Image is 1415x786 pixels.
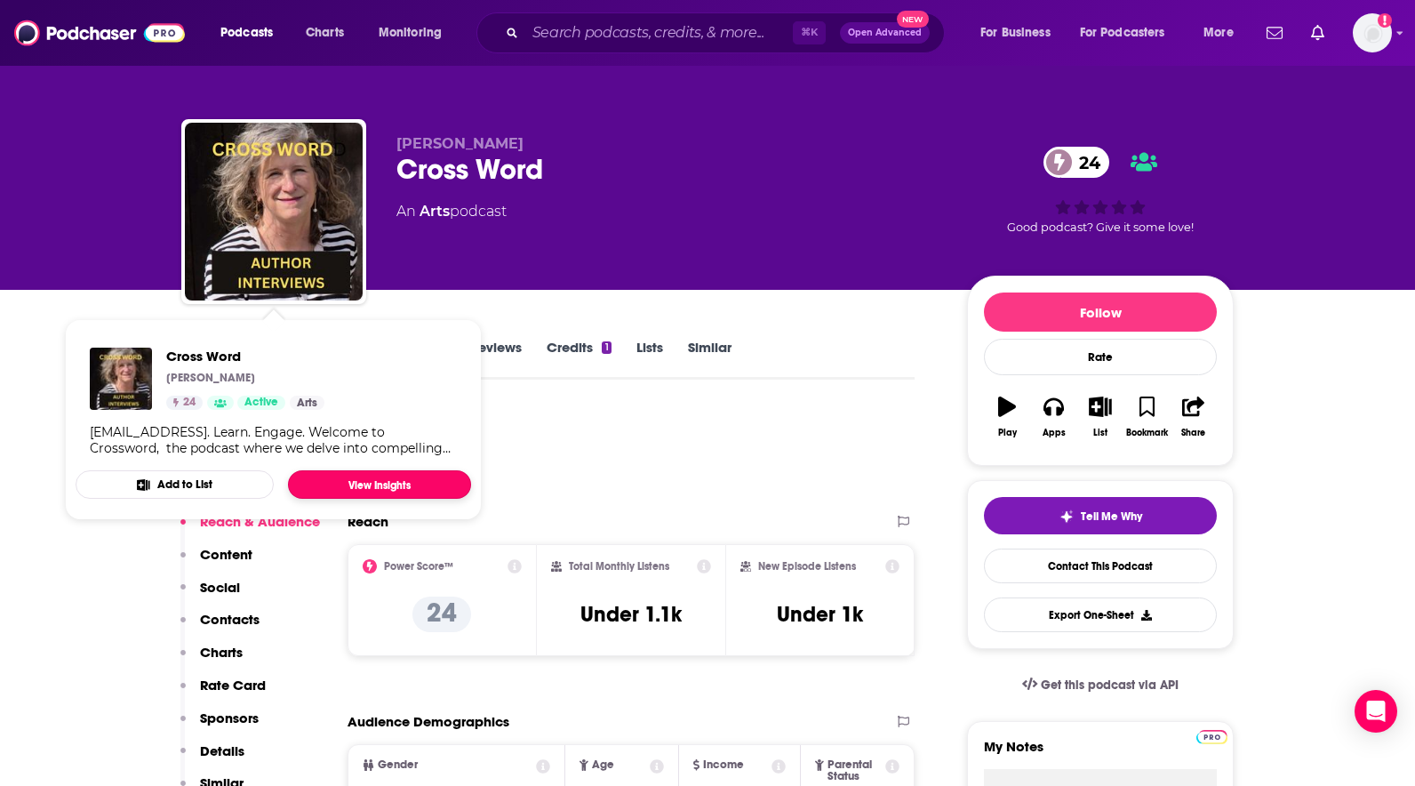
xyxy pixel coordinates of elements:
[493,12,962,53] div: Search podcasts, credits, & more...
[1008,663,1193,707] a: Get this podcast via API
[180,644,243,677] button: Charts
[1181,428,1205,438] div: Share
[1196,730,1227,744] img: Podchaser Pro
[1355,690,1397,733] div: Open Intercom Messenger
[525,19,793,47] input: Search podcasts, credits, & more...
[348,713,509,730] h2: Audience Demographics
[1059,509,1074,524] img: tell me why sparkle
[200,677,266,694] p: Rate Card
[1353,13,1392,52] button: Show profile menu
[1378,13,1392,28] svg: Add a profile image
[580,601,682,628] h3: Under 1.1k
[166,371,255,385] p: [PERSON_NAME]
[1080,20,1165,45] span: For Podcasters
[1259,18,1290,48] a: Show notifications dropdown
[1081,509,1142,524] span: Tell Me Why
[244,394,278,412] span: Active
[180,579,240,612] button: Social
[14,16,185,50] img: Podchaser - Follow, Share and Rate Podcasts
[185,123,363,301] img: Cross Word
[288,470,471,499] a: View Insights
[200,546,252,563] p: Content
[379,20,442,45] span: Monitoring
[980,20,1051,45] span: For Business
[1030,385,1076,449] button: Apps
[1171,385,1217,449] button: Share
[1007,221,1194,234] span: Good podcast? Give it some love!
[758,560,856,573] h2: New Episode Listens
[967,135,1234,245] div: 24Good podcast? Give it some love!
[840,22,930,44] button: Open AdvancedNew
[378,759,418,771] span: Gender
[777,601,863,628] h3: Under 1k
[76,470,274,499] button: Add to List
[703,759,744,771] span: Income
[200,742,244,759] p: Details
[1093,428,1107,438] div: List
[984,385,1030,449] button: Play
[90,424,457,456] div: [EMAIL_ADDRESS]. Learn. Engage. Welcome to Crossword, the podcast where we delve into compelling ...
[1353,13,1392,52] span: Logged in as AtriaBooks
[968,19,1073,47] button: open menu
[166,348,324,365] a: Cross Word
[636,339,663,380] a: Lists
[984,738,1217,769] label: My Notes
[396,135,524,152] span: [PERSON_NAME]
[396,201,507,222] div: An podcast
[200,611,260,628] p: Contacts
[208,19,296,47] button: open menu
[602,341,611,354] div: 1
[1196,727,1227,744] a: Pro website
[848,28,922,37] span: Open Advanced
[793,21,826,44] span: ⌘ K
[180,611,260,644] button: Contacts
[90,348,152,410] img: Cross Word
[420,203,450,220] a: Arts
[592,759,614,771] span: Age
[688,339,731,380] a: Similar
[1126,428,1168,438] div: Bookmark
[200,644,243,661] p: Charts
[470,339,522,380] a: Reviews
[1041,678,1179,693] span: Get this podcast via API
[366,19,465,47] button: open menu
[1043,147,1109,178] a: 24
[183,394,196,412] span: 24
[220,20,273,45] span: Podcasts
[1304,18,1331,48] a: Show notifications dropdown
[200,579,240,596] p: Social
[1203,20,1234,45] span: More
[1043,428,1066,438] div: Apps
[237,396,285,410] a: Active
[384,560,453,573] h2: Power Score™
[200,710,259,726] p: Sponsors
[180,710,259,742] button: Sponsors
[569,560,669,573] h2: Total Monthly Listens
[547,339,611,380] a: Credits1
[897,11,929,28] span: New
[290,396,324,410] a: Arts
[180,546,252,579] button: Content
[984,549,1217,583] a: Contact This Podcast
[412,597,471,632] p: 24
[984,497,1217,534] button: tell me why sparkleTell Me Why
[1123,385,1170,449] button: Bookmark
[998,428,1017,438] div: Play
[180,742,244,775] button: Details
[166,396,203,410] a: 24
[1061,147,1109,178] span: 24
[827,759,883,782] span: Parental Status
[180,677,266,710] button: Rate Card
[1077,385,1123,449] button: List
[1353,13,1392,52] img: User Profile
[294,19,355,47] a: Charts
[984,339,1217,375] div: Rate
[984,598,1217,632] button: Export One-Sheet
[984,293,1217,332] button: Follow
[1191,19,1256,47] button: open menu
[306,20,344,45] span: Charts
